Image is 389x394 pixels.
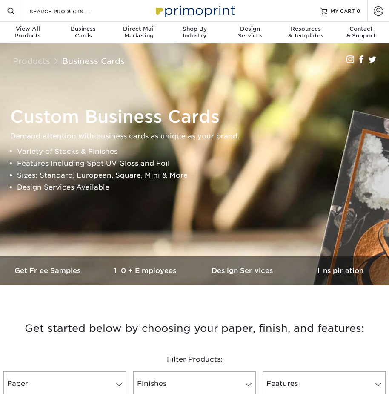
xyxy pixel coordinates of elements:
a: Contact& Support [333,22,389,44]
span: Design [222,26,278,32]
div: & Support [333,26,389,39]
h1: Custom Business Cards [10,106,386,127]
a: 10+ Employees [97,256,195,285]
span: Business [56,26,112,32]
span: Resources [278,26,334,32]
p: Demand attention with business cards as unique as your brand. [10,130,386,142]
a: Direct MailMarketing [111,22,167,44]
h3: 10+ Employees [97,267,195,275]
a: BusinessCards [56,22,112,44]
span: Shop By [167,26,223,32]
a: Products [13,56,50,66]
div: & Templates [278,26,334,39]
span: Contact [333,26,389,32]
h3: Get started below by choosing your paper, finish, and features: [6,316,383,337]
a: DesignServices [222,22,278,44]
div: Industry [167,26,223,39]
a: Shop ByIndustry [167,22,223,44]
h3: Design Services [194,267,292,275]
span: Direct Mail [111,26,167,32]
span: 0 [357,8,360,14]
span: MY CART [331,7,355,14]
div: Services [222,26,278,39]
a: Business Cards [62,56,125,66]
li: Features Including Spot UV Gloss and Foil [17,158,386,170]
li: Variety of Stocks & Finishes [17,146,386,158]
li: Design Services Available [17,181,386,193]
li: Sizes: Standard, European, Square, Mini & More [17,170,386,181]
div: Cards [56,26,112,39]
a: Design Services [194,256,292,285]
a: Resources& Templates [278,22,334,44]
input: SEARCH PRODUCTS..... [29,6,112,16]
div: Marketing [111,26,167,39]
img: Primoprint [152,1,237,20]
